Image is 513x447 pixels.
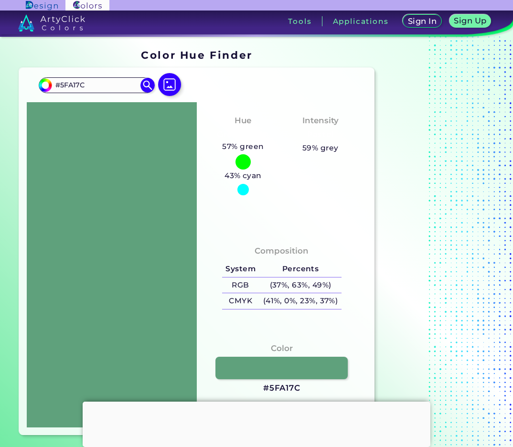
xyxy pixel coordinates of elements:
[18,14,85,32] img: logo_artyclick_colors_white.svg
[333,18,389,25] h3: Applications
[140,78,155,92] img: icon search
[219,140,268,153] h5: 57% green
[222,277,259,293] h5: RGB
[271,341,293,355] h4: Color
[52,79,141,92] input: type color..
[454,17,487,24] h5: Sign Up
[259,261,342,277] h5: Percents
[221,170,265,182] h5: 43% cyan
[213,129,273,140] h3: Green-Cyan
[222,293,259,309] h5: CMYK
[449,14,492,28] a: Sign Up
[158,73,181,96] img: icon picture
[408,17,437,25] h5: Sign In
[302,142,339,154] h5: 59% grey
[26,1,58,10] img: ArtyClick Design logo
[263,383,300,394] h3: #5FA17C
[222,261,259,277] h5: System
[259,293,342,309] h5: (41%, 0%, 23%, 37%)
[141,48,252,62] h1: Color Hue Finder
[302,129,338,140] h3: Pastel
[83,402,430,445] iframe: Advertisement
[403,14,442,28] a: Sign In
[255,244,309,258] h4: Composition
[288,18,311,25] h3: Tools
[259,277,342,293] h5: (37%, 63%, 49%)
[235,114,251,128] h4: Hue
[302,114,339,128] h4: Intensity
